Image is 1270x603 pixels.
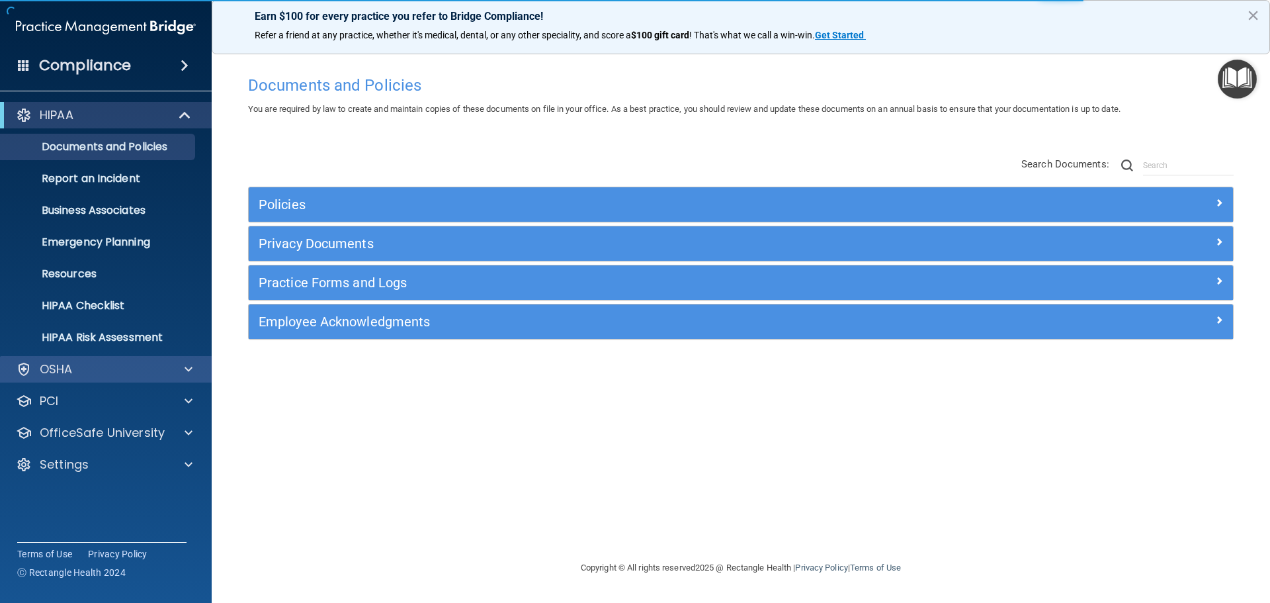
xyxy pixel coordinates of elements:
span: ! That's what we call a win-win. [689,30,815,40]
a: Policies [259,194,1223,215]
a: Terms of Use [850,563,901,573]
h4: Documents and Policies [248,77,1234,94]
a: Practice Forms and Logs [259,272,1223,293]
a: OfficeSafe University [16,425,192,441]
button: Close [1247,5,1259,26]
img: PMB logo [16,14,196,40]
strong: Get Started [815,30,864,40]
a: Employee Acknowledgments [259,311,1223,332]
p: Settings [40,457,89,473]
a: HIPAA [16,107,192,123]
p: OSHA [40,361,73,377]
a: OSHA [16,361,192,377]
a: Privacy Documents [259,233,1223,254]
p: HIPAA [40,107,73,123]
strong: $100 gift card [631,30,689,40]
p: Resources [9,267,189,281]
span: You are required by law to create and maintain copies of these documents on file in your office. ... [248,104,1121,114]
h5: Privacy Documents [259,236,977,251]
h4: Compliance [39,56,131,75]
p: Report an Incident [9,172,189,185]
p: Business Associates [9,204,189,217]
p: OfficeSafe University [40,425,165,441]
a: Settings [16,457,192,473]
a: PCI [16,393,192,409]
p: HIPAA Checklist [9,299,189,312]
input: Search [1143,156,1234,175]
h5: Policies [259,197,977,212]
img: ic-search.3b580494.png [1121,160,1133,171]
button: Open Resource Center [1218,60,1257,99]
div: Copyright © All rights reserved 2025 @ Rectangle Health | | [499,547,982,589]
a: Terms of Use [17,547,72,561]
a: Get Started [815,30,866,40]
h5: Employee Acknowledgments [259,314,977,329]
span: Refer a friend at any practice, whether it's medical, dental, or any other speciality, and score a [255,30,631,40]
p: Emergency Planning [9,236,189,249]
span: Search Documents: [1021,158,1109,170]
a: Privacy Policy [795,563,847,573]
span: Ⓒ Rectangle Health 2024 [17,566,126,579]
p: PCI [40,393,58,409]
p: Earn $100 for every practice you refer to Bridge Compliance! [255,10,1227,23]
a: Privacy Policy [88,547,148,561]
h5: Practice Forms and Logs [259,275,977,290]
p: Documents and Policies [9,140,189,154]
p: HIPAA Risk Assessment [9,331,189,344]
